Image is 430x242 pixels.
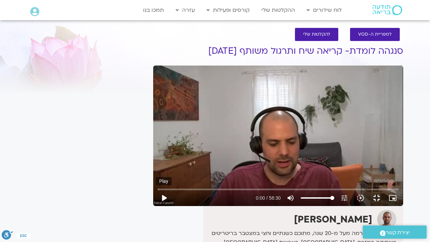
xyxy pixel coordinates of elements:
[373,5,402,15] img: תודעה בריאה
[295,28,338,41] a: להקלטות שלי
[363,226,427,239] a: יצירת קשר
[172,4,198,16] a: עזרה
[350,28,400,41] a: לספריית ה-VOD
[386,228,410,237] span: יצירת קשר
[358,32,392,37] span: לספריית ה-VOD
[153,46,403,56] h1: סנגהה לומדת- קריאה שיח ותרגול משותף [DATE]
[377,210,396,229] img: דקל קנטי
[140,4,167,16] a: תמכו בנו
[258,4,298,16] a: ההקלטות שלי
[294,213,372,226] strong: [PERSON_NAME]
[203,4,253,16] a: קורסים ופעילות
[303,4,345,16] a: לוח שידורים
[303,32,330,37] span: להקלטות שלי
